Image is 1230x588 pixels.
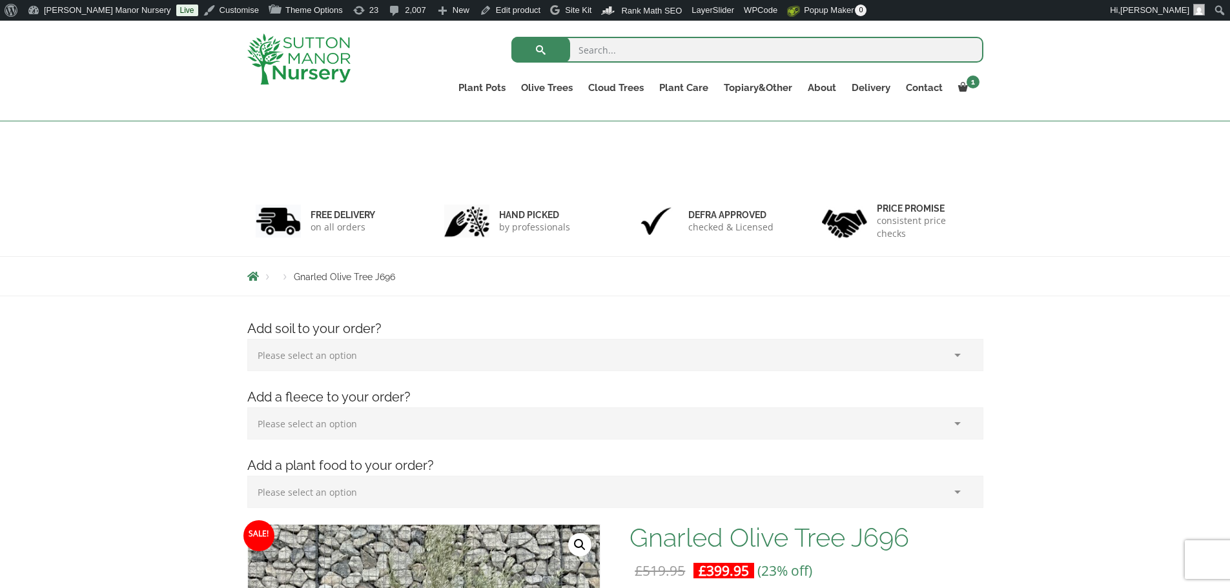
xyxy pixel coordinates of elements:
[247,34,351,85] img: logo
[444,205,489,238] img: 2.jpg
[451,79,513,97] a: Plant Pots
[621,6,682,15] span: Rank Math SEO
[877,203,975,214] h6: Price promise
[499,209,570,221] h6: hand picked
[757,562,812,580] span: (23% off)
[238,387,993,407] h4: Add a fleece to your order?
[311,221,375,234] p: on all orders
[511,37,983,63] input: Search...
[635,562,685,580] bdi: 519.95
[247,271,983,281] nav: Breadcrumbs
[238,456,993,476] h4: Add a plant food to your order?
[633,205,679,238] img: 3.jpg
[499,221,570,234] p: by professionals
[855,5,866,16] span: 0
[822,201,867,241] img: 4.jpg
[716,79,800,97] a: Topiary&Other
[635,562,642,580] span: £
[651,79,716,97] a: Plant Care
[294,272,395,282] span: Gnarled Olive Tree J696
[699,562,706,580] span: £
[898,79,950,97] a: Contact
[256,205,301,238] img: 1.jpg
[568,533,591,556] a: View full-screen image gallery
[800,79,844,97] a: About
[699,562,749,580] bdi: 399.95
[967,76,979,88] span: 1
[565,5,591,15] span: Site Kit
[580,79,651,97] a: Cloud Trees
[243,520,274,551] span: Sale!
[950,79,983,97] a: 1
[176,5,198,16] a: Live
[238,319,993,339] h4: Add soil to your order?
[844,79,898,97] a: Delivery
[877,214,975,240] p: consistent price checks
[688,221,774,234] p: checked & Licensed
[688,209,774,221] h6: Defra approved
[1120,5,1189,15] span: [PERSON_NAME]
[513,79,580,97] a: Olive Trees
[630,524,983,551] h1: Gnarled Olive Tree J696
[311,209,375,221] h6: FREE DELIVERY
